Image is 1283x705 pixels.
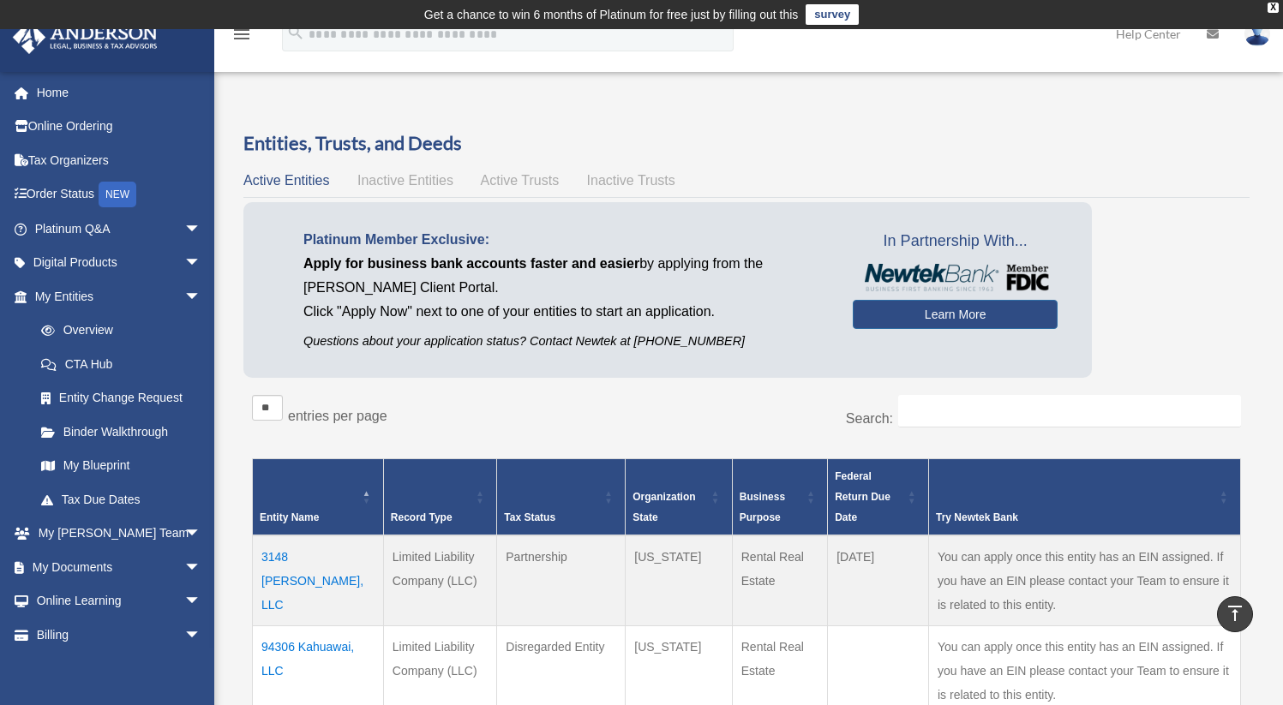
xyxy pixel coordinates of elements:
td: Partnership [497,535,626,626]
span: arrow_drop_down [184,618,219,653]
a: Tax Due Dates [24,482,219,517]
span: Federal Return Due Date [835,470,890,523]
span: Active Trusts [481,173,560,188]
img: User Pic [1244,21,1270,46]
span: arrow_drop_down [184,584,219,619]
p: Click "Apply Now" next to one of your entities to start an application. [303,300,827,324]
span: arrow_drop_down [184,212,219,247]
a: CTA Hub [24,347,219,381]
i: vertical_align_top [1225,603,1245,624]
a: My Blueprint [24,449,219,483]
label: entries per page [288,409,387,423]
a: Learn More [853,300,1058,329]
a: Online Ordering [12,110,227,144]
span: arrow_drop_down [184,517,219,552]
th: Entity Name: Activate to invert sorting [253,458,384,535]
div: NEW [99,182,136,207]
span: Apply for business bank accounts faster and easier [303,256,639,271]
span: Tax Status [504,511,555,523]
p: Questions about your application status? Contact Newtek at [PHONE_NUMBER] [303,331,827,352]
a: Billingarrow_drop_down [12,618,227,652]
th: Organization State: Activate to sort [626,458,732,535]
div: Try Newtek Bank [936,507,1214,528]
a: Binder Walkthrough [24,415,219,449]
td: Rental Real Estate [732,535,827,626]
th: Federal Return Due Date: Activate to sort [828,458,929,535]
span: Inactive Entities [357,173,453,188]
span: Active Entities [243,173,329,188]
a: menu [231,30,252,45]
p: Platinum Member Exclusive: [303,228,827,252]
h3: Entities, Trusts, and Deeds [243,130,1250,157]
a: Digital Productsarrow_drop_down [12,246,227,280]
a: Overview [24,314,210,348]
td: 3148 [PERSON_NAME], LLC [253,535,384,626]
td: Limited Liability Company (LLC) [383,535,496,626]
a: My Documentsarrow_drop_down [12,550,227,584]
label: Search: [846,411,893,426]
a: Tax Organizers [12,143,227,177]
td: [US_STATE] [626,535,732,626]
a: Home [12,75,227,110]
i: menu [231,24,252,45]
p: by applying from the [PERSON_NAME] Client Portal. [303,252,827,300]
div: Get a chance to win 6 months of Platinum for free just by filling out this [424,4,799,25]
span: arrow_drop_down [184,246,219,281]
a: Online Learningarrow_drop_down [12,584,227,618]
a: My Entitiesarrow_drop_down [12,279,219,314]
span: In Partnership With... [853,228,1058,255]
span: Inactive Trusts [587,173,675,188]
span: arrow_drop_down [184,550,219,585]
a: Entity Change Request [24,381,219,415]
span: Organization State [633,491,695,523]
th: Try Newtek Bank : Activate to sort [928,458,1240,535]
span: arrow_drop_down [184,279,219,314]
a: My [PERSON_NAME] Teamarrow_drop_down [12,517,227,551]
th: Tax Status: Activate to sort [497,458,626,535]
a: Order StatusNEW [12,177,227,212]
a: Platinum Q&Aarrow_drop_down [12,212,227,246]
span: Business Purpose [740,491,785,523]
a: survey [806,4,859,25]
td: [DATE] [828,535,929,626]
span: Record Type [391,511,453,523]
img: Anderson Advisors Platinum Portal [8,21,163,54]
div: close [1268,3,1279,13]
img: NewtekBankLogoSM.png [861,264,1049,291]
i: search [286,23,305,42]
span: Entity Name [260,511,319,523]
th: Record Type: Activate to sort [383,458,496,535]
td: You can apply once this entity has an EIN assigned. If you have an EIN please contact your Team t... [928,535,1240,626]
th: Business Purpose: Activate to sort [732,458,827,535]
a: vertical_align_top [1217,596,1253,632]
